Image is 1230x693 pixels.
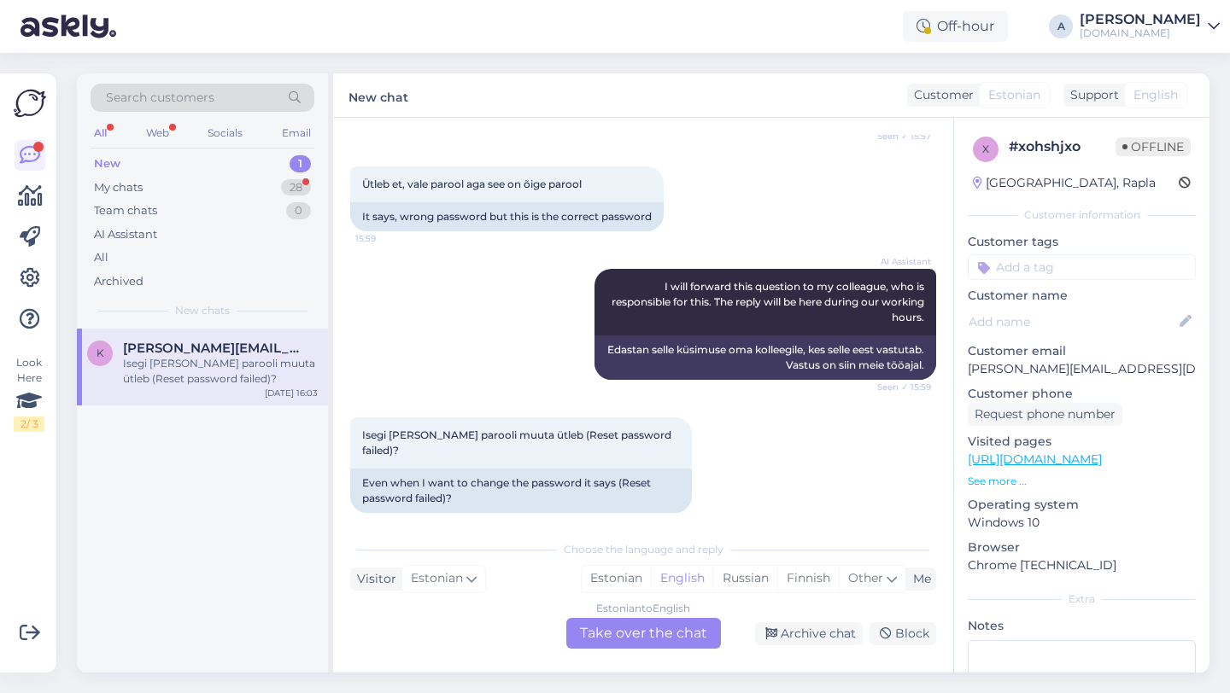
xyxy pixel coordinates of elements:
div: All [91,122,110,144]
div: Block [870,622,936,645]
div: Web [143,122,173,144]
span: 15:59 [355,232,419,245]
p: Customer email [968,342,1196,360]
div: Visitor [350,570,396,588]
span: Search customers [106,89,214,107]
span: Estonian [988,86,1040,104]
p: Customer tags [968,233,1196,251]
span: Isegi [PERSON_NAME] parooli muuta ütleb (Reset password failed)? [362,428,674,457]
p: Customer phone [968,385,1196,403]
p: Visited pages [968,433,1196,451]
div: New [94,155,120,172]
div: English [651,566,713,591]
div: All [94,249,108,266]
div: Take over the chat [566,618,721,649]
div: It says, wrong password but this is the correct password [350,202,664,231]
div: Socials [204,122,246,144]
div: Customer information [968,207,1196,223]
span: Estonian [411,569,463,588]
div: Even when I want to change the password it says (Reset password failed)? [350,469,692,513]
span: Offline [1116,137,1191,156]
a: [PERSON_NAME][DOMAIN_NAME] [1080,13,1220,40]
p: Notes [968,617,1196,635]
div: 1 [290,155,311,172]
div: Off-hour [903,11,1008,42]
div: Russian [713,566,777,591]
div: 0 [286,202,311,219]
span: Seen ✓ 15:59 [867,381,931,393]
a: [URL][DOMAIN_NAME] [968,451,1102,467]
label: New chat [348,84,408,107]
div: AI Assistant [94,226,157,243]
p: Chrome [TECHNICAL_ID] [968,556,1196,574]
div: [PERSON_NAME] [1080,13,1201,26]
span: AI Assistant [867,255,931,268]
input: Add a tag [968,254,1196,280]
div: Finnish [777,566,839,591]
img: Askly Logo [14,87,46,119]
p: Browser [968,539,1196,556]
p: Customer name [968,287,1196,305]
span: 16:03 [355,514,419,527]
div: My chats [94,179,143,196]
div: [DOMAIN_NAME] [1080,26,1201,40]
div: A [1049,15,1073,38]
p: Windows 10 [968,514,1196,532]
div: Customer [907,86,974,104]
div: Archive chat [755,622,863,645]
p: [PERSON_NAME][EMAIL_ADDRESS][DOMAIN_NAME] [968,360,1196,378]
div: Team chats [94,202,157,219]
span: Other [848,570,883,585]
p: Operating system [968,496,1196,514]
p: See more ... [968,474,1196,489]
div: Look Here [14,355,44,432]
div: # xohshjxo [1009,137,1116,157]
div: Email [278,122,314,144]
span: New chats [175,303,230,318]
div: Estonian to English [596,601,690,616]
input: Add name [969,312,1176,331]
div: Archived [94,273,143,290]
div: Estonian [582,566,651,591]
div: Edastan selle küsimuse oma kolleegile, kes selle eest vastutab. Vastus on siin meie tööajal. [594,335,936,380]
div: Choose the language and reply [350,542,936,557]
div: 2 / 3 [14,416,44,432]
div: Extra [968,591,1196,607]
span: k [97,346,104,359]
div: 28 [281,179,311,196]
div: Me [906,570,931,588]
span: x [982,143,989,155]
div: [GEOGRAPHIC_DATA], Rapla [973,174,1156,192]
span: English [1133,86,1178,104]
span: Seen ✓ 15:57 [867,130,931,143]
div: Isegi [PERSON_NAME] parooli muuta ütleb (Reset password failed)? [123,356,318,387]
span: I will forward this question to my colleague, who is responsible for this. The reply will be here... [612,280,927,323]
span: Ütleb et, vale parool aga see on õige parool [362,178,582,190]
div: Request phone number [968,403,1122,426]
div: [DATE] 16:03 [265,387,318,399]
div: Support [1063,86,1119,104]
span: kristo.kuldma@hotmail.com [123,341,301,356]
